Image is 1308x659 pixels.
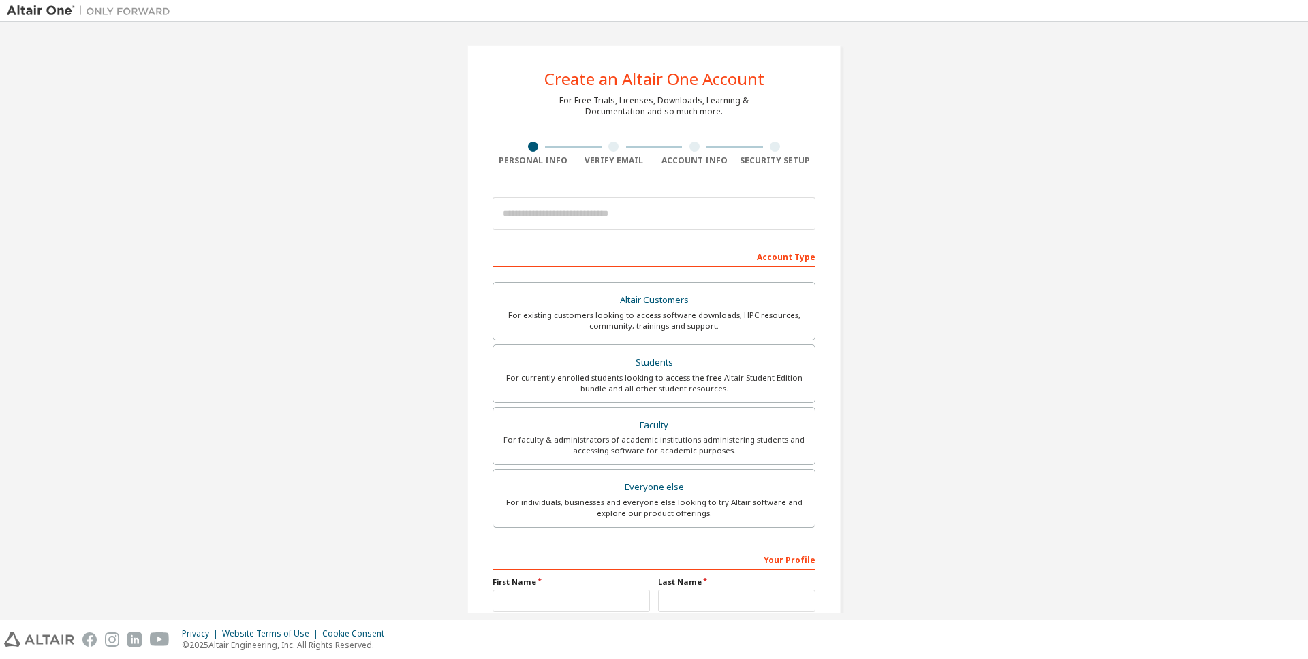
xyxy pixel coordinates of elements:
label: Last Name [658,577,815,588]
div: For individuals, businesses and everyone else looking to try Altair software and explore our prod... [501,497,807,519]
div: For existing customers looking to access software downloads, HPC resources, community, trainings ... [501,310,807,332]
div: For Free Trials, Licenses, Downloads, Learning & Documentation and so much more. [559,95,749,117]
div: Verify Email [574,155,655,166]
div: Create an Altair One Account [544,71,764,87]
div: Your Profile [493,548,815,570]
div: Account Type [493,245,815,267]
img: Altair One [7,4,177,18]
label: First Name [493,577,650,588]
div: Account Info [654,155,735,166]
div: Faculty [501,416,807,435]
p: © 2025 Altair Engineering, Inc. All Rights Reserved. [182,639,392,651]
img: facebook.svg [82,632,97,647]
div: Security Setup [735,155,816,166]
img: youtube.svg [150,632,170,647]
div: Altair Customers [501,291,807,310]
div: For currently enrolled students looking to access the free Altair Student Edition bundle and all ... [501,372,807,394]
img: linkedin.svg [127,632,142,647]
div: Personal Info [493,155,574,166]
div: Everyone else [501,478,807,497]
div: Website Terms of Use [222,628,322,639]
div: Students [501,353,807,372]
img: altair_logo.svg [4,632,74,647]
div: For faculty & administrators of academic institutions administering students and accessing softwa... [501,434,807,456]
img: instagram.svg [105,632,119,647]
div: Cookie Consent [322,628,392,639]
div: Privacy [182,628,222,639]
